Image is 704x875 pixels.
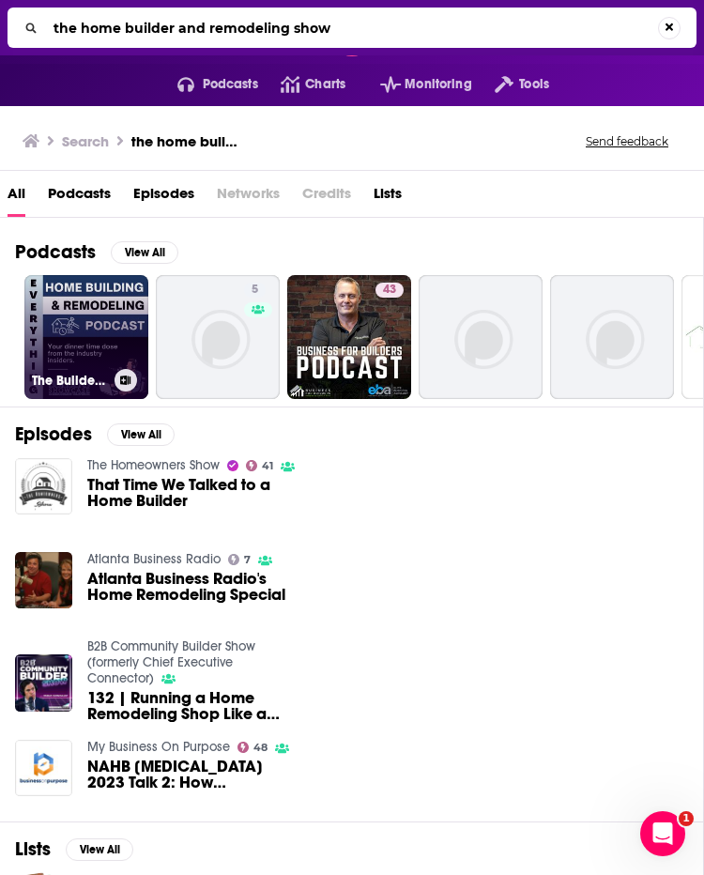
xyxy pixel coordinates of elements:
span: Monitoring [405,71,471,98]
span: NAHB [MEDICAL_DATA] 2023 Talk 2: How Homebuilding and Remodeling Owners Attract The RIGHT People ... [87,759,301,791]
a: NAHB IBS 2023 Talk 2: How Homebuilding and Remodeling Owners Attract The RIGHT People Like a Divi... [87,759,301,791]
a: 5 [156,275,280,399]
h3: The Builders Showcase and Remodeling Podcast [32,373,107,389]
button: open menu [472,69,549,100]
button: open menu [155,69,258,100]
img: Atlanta Business Radio's Home Remodeling Special [15,552,72,609]
a: The Homeowners Show [87,457,220,473]
a: 48 [237,742,268,753]
span: Credits [302,178,351,217]
h3: Search [62,132,109,150]
button: View All [66,838,133,861]
span: Tools [519,71,549,98]
a: My Business On Purpose [87,739,230,755]
span: 5 [252,281,258,299]
a: Charts [258,69,345,100]
span: 1 [679,811,694,826]
h3: the home builder and remodeling show [131,132,242,150]
a: That Time We Talked to a Home Builder [87,477,301,509]
a: EpisodesView All [15,422,175,446]
button: open menu [358,69,472,100]
span: 41 [262,462,273,470]
a: B2B Community Builder Show (formerly Chief Executive Connector) [87,638,255,686]
a: ListsView All [15,837,133,861]
span: Podcasts [203,71,258,98]
a: Atlanta Business Radio [87,551,221,567]
iframe: Intercom live chat [640,811,685,856]
span: 132 | Running a Home Remodeling Shop Like a [GEOGRAPHIC_DATA] Startup w/ [PERSON_NAME] [87,690,301,722]
a: Atlanta Business Radio's Home Remodeling Special [87,571,301,603]
a: The Builders Showcase and Remodeling Podcast [24,275,148,399]
a: Episodes [133,178,194,217]
img: That Time We Talked to a Home Builder [15,458,72,515]
span: 48 [253,744,268,752]
span: 43 [383,281,396,299]
h2: Podcasts [15,240,96,264]
a: 7 [228,554,252,565]
img: 132 | Running a Home Remodeling Shop Like a Silicon Valley Startup w/ Brett Ruiz [15,654,72,712]
a: Lists [374,178,402,217]
span: Charts [305,71,345,98]
span: 7 [244,556,251,564]
a: 43 [287,275,411,399]
h2: Lists [15,837,51,861]
span: Networks [217,178,280,217]
button: View All [107,423,175,446]
a: PodcastsView All [15,240,178,264]
a: Podcasts [48,178,111,217]
a: All [8,178,25,217]
h2: Episodes [15,422,92,446]
button: View All [111,241,178,264]
a: 5 [244,283,266,298]
a: 43 [375,283,404,298]
a: 41 [246,460,274,471]
img: NAHB IBS 2023 Talk 2: How Homebuilding and Remodeling Owners Attract The RIGHT People Like a Divi... [15,740,72,797]
button: Send feedback [580,133,674,149]
input: Search... [46,13,658,43]
div: Search... [8,8,696,48]
a: 132 | Running a Home Remodeling Shop Like a Silicon Valley Startup w/ Brett Ruiz [87,690,301,722]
